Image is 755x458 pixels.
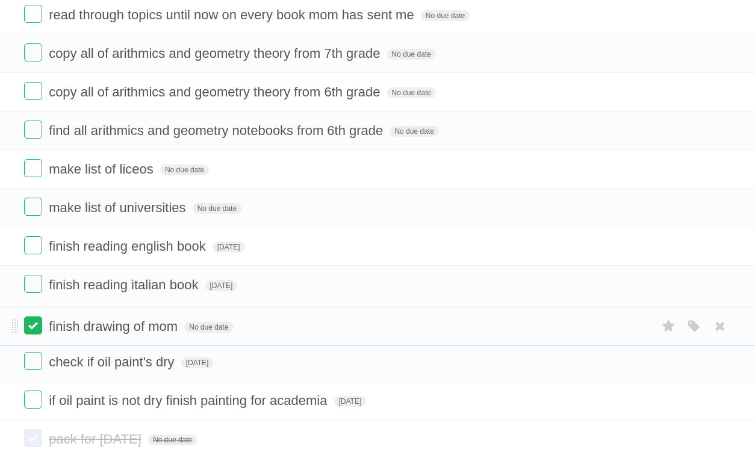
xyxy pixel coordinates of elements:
label: Done [24,236,42,254]
span: find all arithmics and geometry notebooks from 6th grade [49,123,386,138]
label: Done [24,43,42,61]
span: copy all of arithmics and geometry theory from 7th grade [49,46,383,61]
span: No due date [387,49,436,60]
label: Done [24,275,42,293]
span: make list of liceos [49,162,157,177]
span: No due date [148,434,197,445]
span: No due date [193,203,241,214]
span: [DATE] [205,280,238,291]
span: [DATE] [334,396,367,407]
label: Done [24,121,42,139]
label: Done [24,5,42,23]
label: Done [24,198,42,216]
span: copy all of arithmics and geometry theory from 6th grade [49,84,383,99]
label: Star task [657,316,680,336]
label: Done [24,316,42,334]
span: No due date [184,322,233,333]
span: check if oil paint's dry [49,354,177,369]
span: finish drawing of mom [49,319,181,334]
span: No due date [160,165,209,175]
label: Done [24,159,42,177]
label: Done [24,429,42,447]
span: if oil paint is not dry finish painting for academia [49,393,330,408]
span: No due date [387,87,436,98]
span: No due date [421,10,470,21]
span: read through topics until now on every book mom has sent me [49,7,417,22]
label: Done [24,82,42,100]
span: finish reading italian book [49,277,201,292]
span: pack for [DATE] [49,431,144,447]
span: finish reading english book [49,239,209,254]
span: make list of universities [49,200,188,215]
span: No due date [390,126,438,137]
span: [DATE] [213,242,245,253]
label: Done [24,391,42,409]
span: [DATE] [181,357,214,368]
label: Done [24,352,42,370]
